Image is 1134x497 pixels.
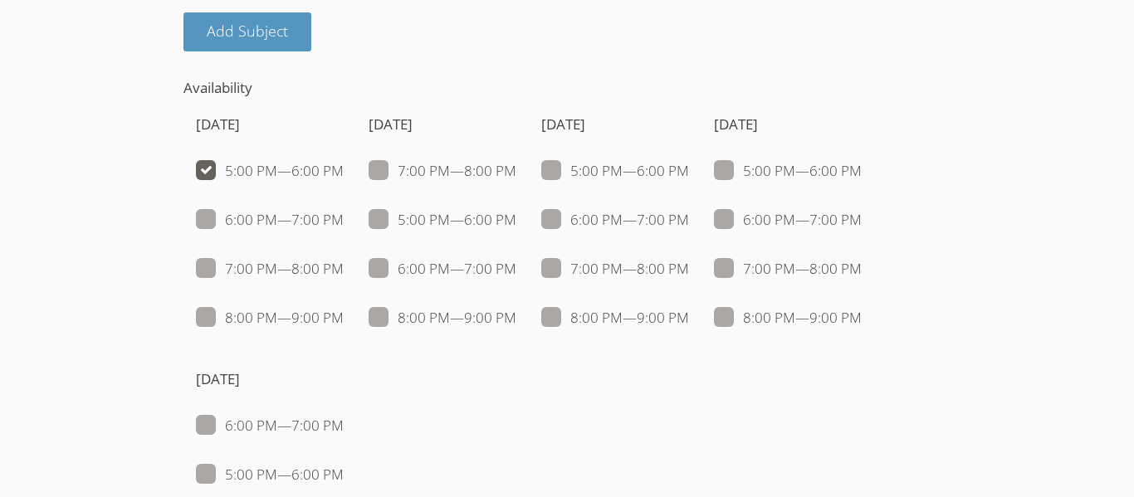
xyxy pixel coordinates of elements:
h4: [DATE] [369,114,516,135]
label: 8:00 PM — 9:00 PM [196,307,344,329]
label: 5:00 PM — 6:00 PM [714,160,862,182]
label: 6:00 PM — 7:00 PM [196,415,344,436]
label: 6:00 PM — 7:00 PM [196,209,344,231]
h4: [DATE] [196,368,344,390]
span: Availability [183,78,252,97]
label: 5:00 PM — 6:00 PM [541,160,689,182]
button: Add Subject [183,12,311,51]
label: 5:00 PM — 6:00 PM [196,160,344,182]
label: 7:00 PM — 8:00 PM [196,258,344,280]
label: 8:00 PM — 9:00 PM [541,307,689,329]
label: 5:00 PM — 6:00 PM [369,209,516,231]
label: 7:00 PM — 8:00 PM [541,258,689,280]
h4: [DATE] [196,114,344,135]
label: 6:00 PM — 7:00 PM [369,258,516,280]
label: 6:00 PM — 7:00 PM [714,209,862,231]
label: 5:00 PM — 6:00 PM [196,464,344,485]
label: 8:00 PM — 9:00 PM [369,307,516,329]
label: 6:00 PM — 7:00 PM [541,209,689,231]
label: 8:00 PM — 9:00 PM [714,307,862,329]
label: 7:00 PM — 8:00 PM [714,258,862,280]
label: 7:00 PM — 8:00 PM [369,160,516,182]
h4: [DATE] [714,114,862,135]
h4: [DATE] [541,114,689,135]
